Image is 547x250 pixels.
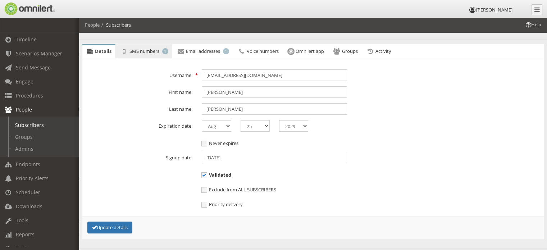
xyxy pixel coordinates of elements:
span: Help [16,5,31,12]
span: 1 [223,48,229,54]
span: Activity [375,48,391,54]
img: Omnilert [4,3,55,15]
a: Omnilert app [283,44,328,59]
span: Downloads [16,203,42,210]
span: [PERSON_NAME] [476,6,512,13]
span: Email addresses [186,48,220,54]
span: Priority delivery [201,201,243,208]
span: SMS numbers [129,48,159,54]
a: Activity [362,44,395,59]
span: Procedures [16,92,43,99]
span: Help [525,21,541,28]
label: Expiration date: [81,120,197,129]
input: Doe [202,103,347,115]
span: 1 [162,48,168,54]
span: Timeline [16,36,37,43]
span: Reports [16,231,35,238]
a: Collapse Menu [532,4,542,15]
span: Exclude from ALL SUBSCRIBERS [201,186,276,193]
input: John [202,86,347,98]
span: Omnilert app [296,48,324,54]
label: Last name: [81,103,197,113]
span: Never expires [201,140,238,146]
span: Scenarios Manager [16,50,62,57]
a: SMS numbers 1 [116,44,172,59]
span: Send Message [16,64,51,71]
label: Username: [81,69,197,79]
span: Priority Alerts [16,175,49,182]
a: Email addresses 1 [173,44,233,59]
a: Voice numbers [234,44,283,59]
span: Voice numbers [247,48,279,54]
span: Validated [201,172,231,178]
button: Update details [87,222,132,233]
label: First name: [81,86,197,96]
label: Signup date: [81,152,197,161]
span: Tools [16,217,28,224]
span: People [16,106,32,113]
span: Endpoints [16,161,40,168]
span: Groups [342,48,357,54]
span: Scheduler [16,189,40,196]
a: Details [82,45,115,59]
span: Details [95,48,111,54]
input: Username [202,69,347,81]
li: People [85,22,100,28]
a: Groups [329,44,361,59]
span: Engage [16,78,33,85]
li: Subscribers [100,22,131,28]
